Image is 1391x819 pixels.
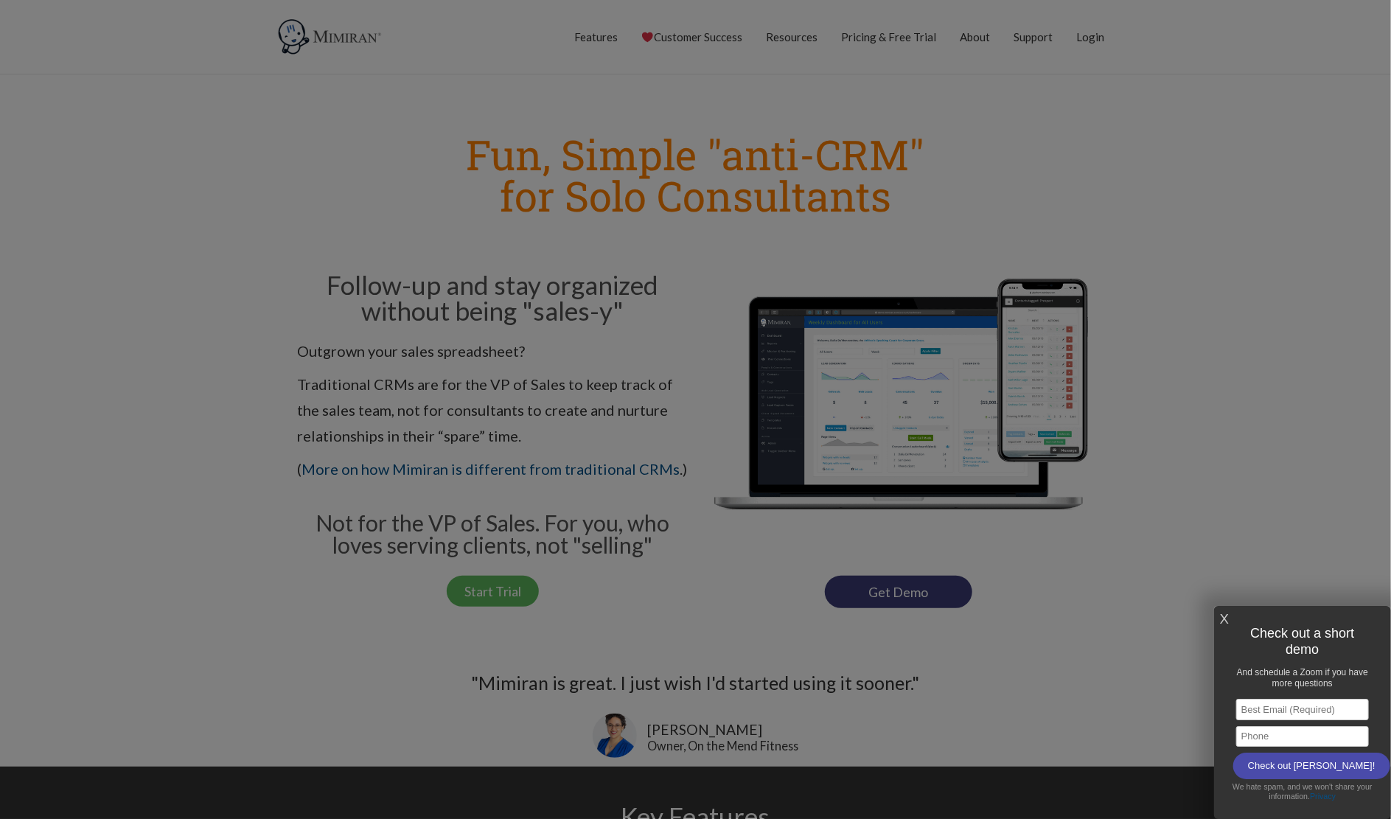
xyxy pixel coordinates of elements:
a: X [1220,607,1229,632]
div: We hate spam, and we won't share your information. [1229,779,1376,804]
h1: And schedule a Zoom if you have more questions [1230,663,1376,693]
input: Best Email (Required) [1236,699,1369,720]
h1: Check out a short demo [1230,621,1376,662]
input: Phone [1236,726,1369,747]
input: Check out [PERSON_NAME]! [1233,753,1390,779]
a: Privacy [1310,792,1336,801]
